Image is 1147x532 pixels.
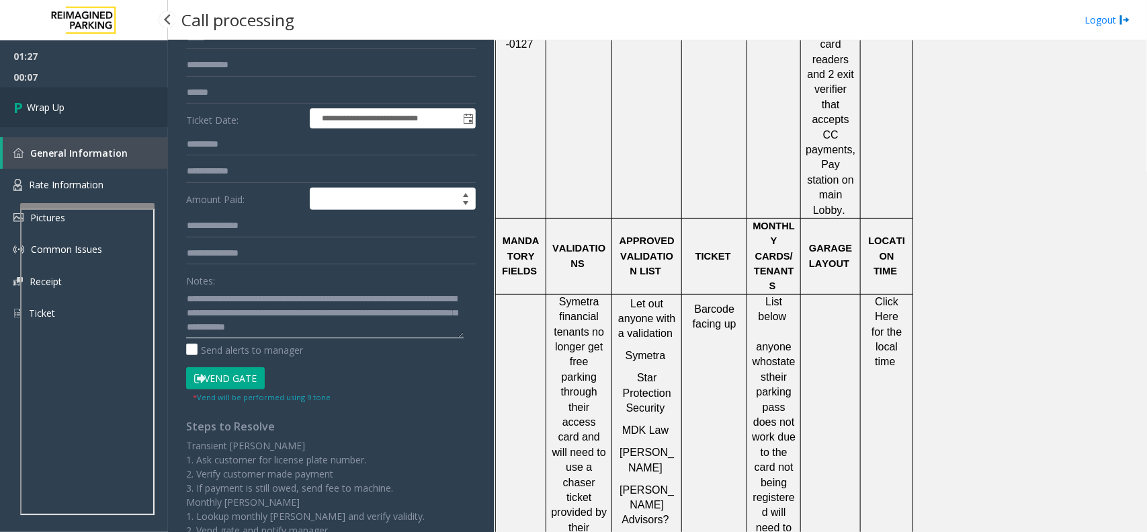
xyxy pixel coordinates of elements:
[1119,13,1130,27] img: logout
[620,447,674,473] span: [PERSON_NAME]
[809,243,855,268] span: GARAGE LAYOUT
[502,235,539,276] span: MANDATORY FIELDS
[626,350,666,361] span: Symetra
[13,213,24,222] img: 'icon'
[869,235,906,276] span: LOCATION TIME
[186,367,265,390] button: Vend Gate
[620,484,674,526] span: [PERSON_NAME] Advisors?
[456,188,475,199] span: Increase value
[620,235,677,276] span: APPROVED VALIDATION LIST
[183,188,306,211] label: Amount Paid:
[456,199,475,210] span: Decrease value
[186,269,215,288] label: Notes:
[622,424,669,436] span: MDK Law
[695,251,731,262] span: TICKET
[193,392,331,402] small: Vend will be performed using 9 tone
[29,178,103,191] span: Rate Information
[1085,13,1130,27] a: Logout
[693,303,738,330] span: Barcode facing up
[27,100,65,114] span: Wrap Up
[759,296,787,322] span: List below
[761,356,796,382] span: states
[623,372,675,414] span: Star Protection Security
[618,298,679,340] span: Let out anyone with a validation
[872,297,905,368] a: Click Here for the local time
[552,243,605,268] span: VALIDATIONS
[13,277,23,286] img: 'icon'
[186,420,476,433] h4: Steps to Resolve
[30,147,128,159] span: General Information
[3,137,168,169] a: General Information
[183,108,306,128] label: Ticket Date:
[753,341,795,367] span: anyone who
[13,179,22,191] img: 'icon'
[13,148,24,158] img: 'icon'
[13,244,24,255] img: 'icon'
[753,221,795,292] span: MONTHLY CARDS/TENANTS
[175,3,301,36] h3: Call processing
[186,343,303,357] label: Send alerts to manager
[13,307,22,319] img: 'icon'
[460,109,475,128] span: Toggle popup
